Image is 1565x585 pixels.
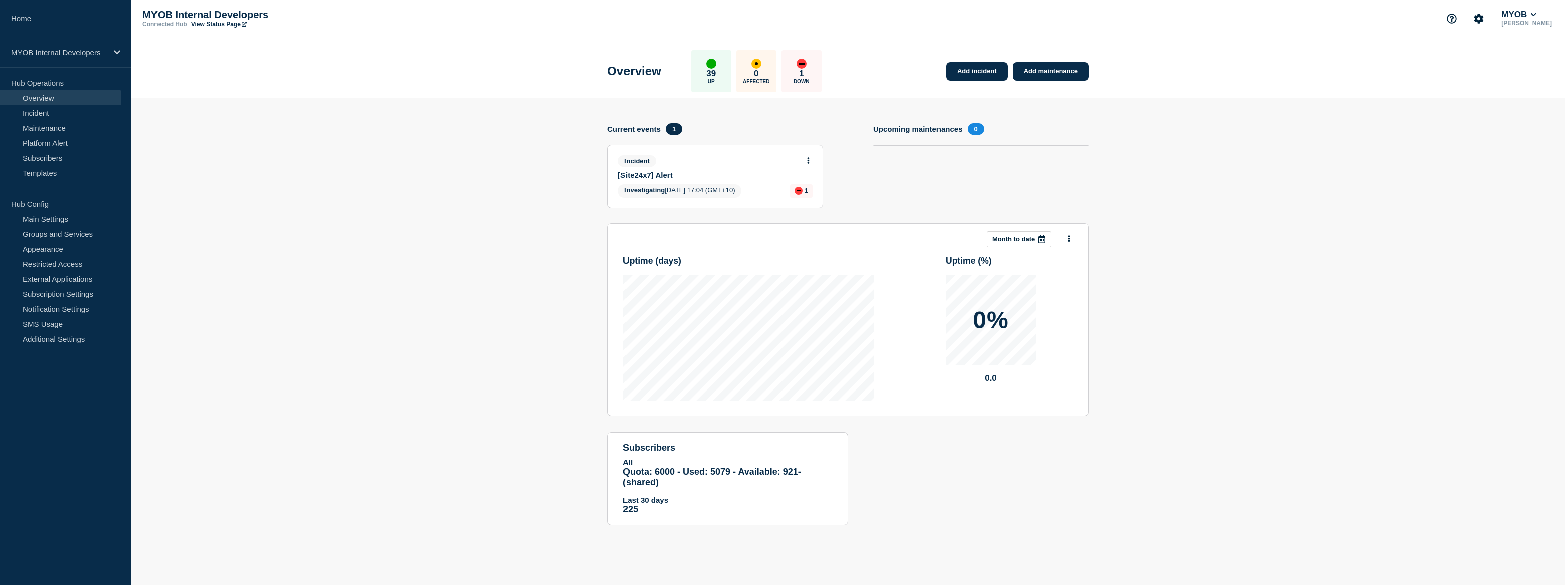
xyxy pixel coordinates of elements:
[799,69,804,79] p: 1
[1499,10,1538,20] button: MYOB
[142,9,343,21] p: MYOB Internal Developers
[946,256,1073,266] h3: Uptime ( % )
[623,443,833,453] h4: subscribers
[743,79,769,84] p: Affected
[624,186,665,194] span: Investigating
[11,48,107,57] p: MYOB Internal Developers
[751,59,761,69] div: affected
[946,373,1036,383] p: 0.0
[794,79,810,84] p: Down
[618,171,799,179] a: [Site24x7] Alert
[607,125,661,133] h4: Current events
[607,64,661,78] h1: Overview
[1499,20,1554,27] p: [PERSON_NAME]
[968,123,984,135] span: 0
[992,235,1035,243] p: Month to date
[623,256,874,266] h3: Uptime ( days )
[706,69,716,79] p: 39
[623,496,833,504] p: Last 30 days
[987,231,1051,247] button: Month to date
[618,155,656,167] span: Incident
[623,504,833,515] p: 225
[795,187,803,195] div: down
[618,184,741,198] span: [DATE] 17:04 (GMT+10)
[1013,62,1089,81] a: Add maintenance
[191,21,247,28] a: View Status Page
[805,187,808,194] p: 1
[623,458,833,467] p: All
[973,308,1008,332] p: 0%
[754,69,758,79] p: 0
[1468,8,1489,29] button: Account settings
[623,467,801,487] span: Quota: 6000 - Used: 5079 - Available: 921 - (shared)
[873,125,963,133] h4: Upcoming maintenances
[797,59,807,69] div: down
[708,79,715,84] p: Up
[142,21,187,28] p: Connected Hub
[1441,8,1462,29] button: Support
[706,59,716,69] div: up
[946,62,1008,81] a: Add incident
[666,123,682,135] span: 1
